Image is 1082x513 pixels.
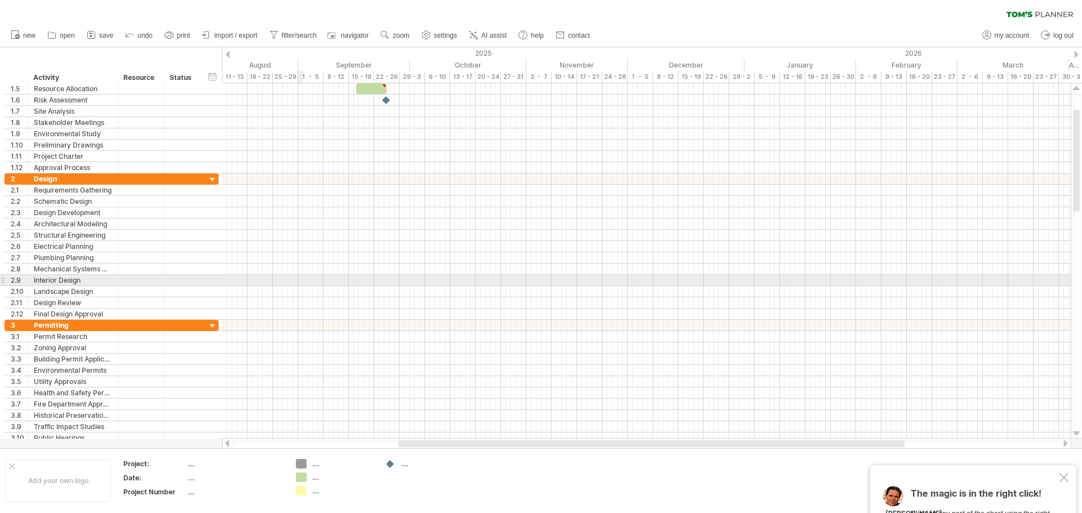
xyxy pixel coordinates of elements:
div: 22 - 26 [704,71,729,83]
div: Traffic Impact Studies [34,421,112,432]
a: my account [979,28,1032,43]
div: Zoning Approval [34,342,112,353]
div: 1.10 [11,140,28,150]
div: Risk Assessment [34,95,112,105]
a: settings [419,28,460,43]
span: open [60,32,75,39]
div: 22 - 26 [374,71,400,83]
div: 2 [11,173,28,184]
div: .... [188,459,282,469]
div: Approval Process [34,162,112,173]
div: 27 - 31 [501,71,526,83]
div: Plumbing Planning [34,252,112,263]
div: 1.8 [11,117,28,128]
div: 2.3 [11,207,28,218]
div: 3.10 [11,432,28,443]
div: 26 - 30 [831,71,856,83]
div: Project Number [123,487,185,497]
div: March 2026 [957,59,1069,71]
div: .... [188,473,282,483]
div: Requirements Gathering [34,185,112,195]
div: .... [312,459,374,469]
div: Public Hearings [34,432,112,443]
div: 1.7 [11,106,28,117]
div: 2.2 [11,196,28,207]
span: AI assist [481,32,507,39]
div: 1.12 [11,162,28,173]
div: Permit Research [34,331,112,342]
div: Date: [123,473,185,483]
div: 3.8 [11,410,28,421]
div: Add your own logo [6,460,111,502]
div: 23 - 27 [1034,71,1059,83]
div: 18 - 22 [247,71,273,83]
span: log out [1053,32,1074,39]
div: Interior Design [34,275,112,286]
div: 2.11 [11,297,28,308]
a: log out [1038,28,1077,43]
div: .... [401,459,463,469]
div: 2 - 6 [856,71,881,83]
div: 16 - 20 [907,71,932,83]
span: The magic is in the right click! [911,488,1041,505]
div: 15 - 19 [679,71,704,83]
div: 3.5 [11,376,28,387]
div: Mechanical Systems Design [34,264,112,274]
div: 8 - 12 [653,71,679,83]
div: 2.12 [11,309,28,319]
div: 3.3 [11,354,28,364]
a: new [8,28,39,43]
div: 25 - 29 [273,71,298,83]
div: Building Permit Application [34,354,112,364]
div: Stakeholder Meetings [34,117,112,128]
div: 6 - 10 [425,71,450,83]
div: Historical Preservation Approval [34,410,112,421]
a: AI assist [466,28,510,43]
span: undo [138,32,153,39]
div: Site Analysis [34,106,112,117]
a: zoom [378,28,413,43]
span: my account [995,32,1029,39]
span: new [23,32,36,39]
div: 2.8 [11,264,28,274]
div: Health and Safety Permits [34,387,112,398]
div: 23 - 27 [932,71,957,83]
span: contact [568,32,590,39]
div: Utility Approvals [34,376,112,387]
div: 2.7 [11,252,28,263]
div: 2 - 6 [957,71,983,83]
div: 2.5 [11,230,28,240]
div: 3.4 [11,365,28,376]
div: .... [312,472,374,482]
a: contact [553,28,593,43]
div: 3 - 7 [526,71,552,83]
div: 10 - 14 [552,71,577,83]
span: print [177,32,190,39]
div: Fire Department Approval [34,399,112,409]
div: 29 - 3 [400,71,425,83]
div: 11 - 15 [222,71,247,83]
div: 2.9 [11,275,28,286]
div: 24 - 28 [602,71,628,83]
div: 29 - 2 [729,71,755,83]
div: 2.6 [11,241,28,252]
div: 15 - 19 [349,71,374,83]
div: Resource Allocation [34,83,112,94]
div: 19 - 23 [805,71,831,83]
div: Preliminary Drawings [34,140,112,150]
div: 1.11 [11,151,28,162]
a: navigator [326,28,372,43]
div: February 2026 [856,59,957,71]
div: Environmental Permits [34,365,112,376]
div: 3.7 [11,399,28,409]
div: Design Review [34,297,112,308]
a: import / export [199,28,261,43]
div: 1.5 [11,83,28,94]
div: October 2025 [410,59,526,71]
div: 12 - 16 [780,71,805,83]
div: Landscape Design [34,286,112,297]
div: Electrical Planning [34,241,112,252]
div: Architectural Modeling [34,218,112,229]
a: print [162,28,193,43]
div: 2.4 [11,218,28,229]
